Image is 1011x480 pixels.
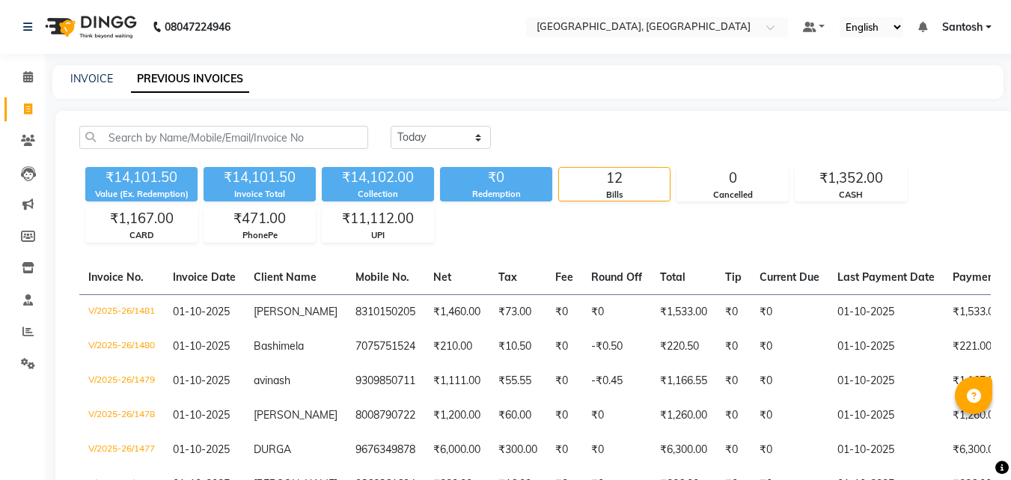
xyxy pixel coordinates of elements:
[828,398,944,433] td: 01-10-2025
[716,364,751,398] td: ₹0
[88,270,144,284] span: Invoice No.
[86,229,197,242] div: CARD
[79,126,368,149] input: Search by Name/Mobile/Email/Invoice No
[751,398,828,433] td: ₹0
[651,398,716,433] td: ₹1,260.00
[254,408,337,422] span: [PERSON_NAME]
[942,19,983,35] span: Santosh
[828,433,944,467] td: 01-10-2025
[546,294,582,329] td: ₹0
[751,364,828,398] td: ₹0
[204,167,316,188] div: ₹14,101.50
[79,398,164,433] td: V/2025-26/1478
[85,188,198,201] div: Value (Ex. Redemption)
[424,398,489,433] td: ₹1,200.00
[837,270,935,284] span: Last Payment Date
[716,398,751,433] td: ₹0
[725,270,742,284] span: Tip
[79,364,164,398] td: V/2025-26/1479
[828,294,944,329] td: 01-10-2025
[204,229,315,242] div: PhonePe
[204,188,316,201] div: Invoice Total
[173,339,230,353] span: 01-10-2025
[85,167,198,188] div: ₹14,101.50
[173,305,230,318] span: 01-10-2025
[424,433,489,467] td: ₹6,000.00
[346,329,424,364] td: 7075751524
[651,329,716,364] td: ₹220.50
[795,168,906,189] div: ₹1,352.00
[651,294,716,329] td: ₹1,533.00
[582,398,651,433] td: ₹0
[79,433,164,467] td: V/2025-26/1477
[440,167,552,188] div: ₹0
[346,398,424,433] td: 8008790722
[254,374,290,387] span: avinash
[751,329,828,364] td: ₹0
[489,433,546,467] td: ₹300.00
[489,364,546,398] td: ₹55.55
[489,329,546,364] td: ₹10.50
[86,208,197,229] div: ₹1,167.00
[424,329,489,364] td: ₹210.00
[173,374,230,387] span: 01-10-2025
[751,433,828,467] td: ₹0
[677,189,788,201] div: Cancelled
[546,329,582,364] td: ₹0
[677,168,788,189] div: 0
[489,398,546,433] td: ₹60.00
[559,168,670,189] div: 12
[355,270,409,284] span: Mobile No.
[948,420,996,465] iframe: chat widget
[582,364,651,398] td: -₹0.45
[582,294,651,329] td: ₹0
[204,208,315,229] div: ₹471.00
[346,364,424,398] td: 9309850711
[760,270,819,284] span: Current Due
[254,270,317,284] span: Client Name
[546,364,582,398] td: ₹0
[173,408,230,422] span: 01-10-2025
[795,189,906,201] div: CASH
[651,364,716,398] td: ₹1,166.55
[346,433,424,467] td: 9676349878
[254,443,291,456] span: DURGA
[79,294,164,329] td: V/2025-26/1481
[591,270,642,284] span: Round Off
[322,188,434,201] div: Collection
[323,208,433,229] div: ₹11,112.00
[828,364,944,398] td: 01-10-2025
[70,72,113,85] a: INVOICE
[751,294,828,329] td: ₹0
[131,66,249,93] a: PREVIOUS INVOICES
[498,270,517,284] span: Tax
[424,364,489,398] td: ₹1,111.00
[582,329,651,364] td: -₹0.50
[660,270,685,284] span: Total
[254,305,337,318] span: [PERSON_NAME]
[716,294,751,329] td: ₹0
[716,433,751,467] td: ₹0
[546,433,582,467] td: ₹0
[254,339,304,353] span: Bashimela
[651,433,716,467] td: ₹6,300.00
[79,329,164,364] td: V/2025-26/1480
[424,294,489,329] td: ₹1,460.00
[555,270,573,284] span: Fee
[165,6,230,48] b: 08047224946
[322,167,434,188] div: ₹14,102.00
[346,294,424,329] td: 8310150205
[828,329,944,364] td: 01-10-2025
[440,188,552,201] div: Redemption
[546,398,582,433] td: ₹0
[489,294,546,329] td: ₹73.00
[38,6,141,48] img: logo
[323,229,433,242] div: UPI
[716,329,751,364] td: ₹0
[582,433,651,467] td: ₹0
[173,443,230,456] span: 01-10-2025
[559,189,670,201] div: Bills
[433,270,451,284] span: Net
[173,270,236,284] span: Invoice Date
